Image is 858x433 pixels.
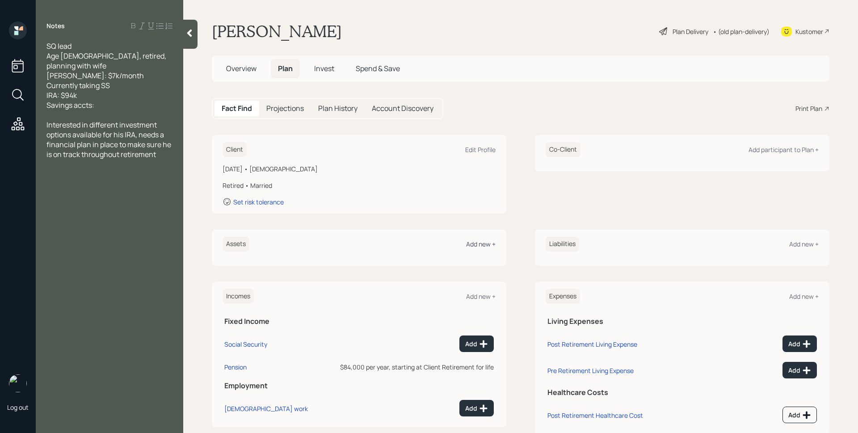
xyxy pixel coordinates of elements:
div: Plan Delivery [673,27,708,36]
span: Invest [314,64,334,73]
button: Add [782,407,817,423]
div: • (old plan-delivery) [713,27,770,36]
button: Add [782,362,817,378]
div: Pension [224,363,247,371]
div: Kustomer [795,27,823,36]
h1: [PERSON_NAME] [212,21,342,41]
div: Add new + [466,240,496,248]
button: Add [459,335,494,352]
h5: Plan History [318,104,357,113]
button: Add [459,400,494,416]
div: Add [788,366,811,375]
div: Social Security [224,340,267,348]
h6: Expenses [546,289,580,304]
div: Edit Profile [465,145,496,154]
span: Spend & Save [356,64,400,73]
div: Add [465,340,488,348]
h5: Account Discovery [372,104,433,113]
div: Set risk tolerance [233,198,284,206]
button: Add [782,335,817,352]
div: Add [788,411,811,420]
span: Interested in different investment options available for his IRA, needs a financial plan in place... [46,120,172,159]
h6: Incomes [223,289,254,304]
div: Add [788,340,811,348]
span: Overview [226,64,257,73]
h6: Liabilities [546,237,579,251]
h5: Employment [224,382,494,390]
div: Add [465,404,488,413]
div: Print Plan [795,104,822,113]
h5: Healthcare Costs [547,388,817,397]
div: [DATE] • [DEMOGRAPHIC_DATA] [223,164,496,174]
label: Notes [46,21,65,30]
img: james-distasi-headshot.png [9,374,27,392]
h5: Fact Find [222,104,252,113]
h5: Living Expenses [547,317,817,326]
div: Add new + [466,292,496,301]
div: Post Retirement Living Expense [547,340,637,348]
h6: Client [223,142,247,157]
div: Add new + [789,240,819,248]
h5: Projections [266,104,304,113]
div: [DEMOGRAPHIC_DATA] work [224,404,308,413]
div: Add new + [789,292,819,301]
h5: Fixed Income [224,317,494,326]
div: Pre Retirement Living Expense [547,366,634,375]
div: Retired • Married [223,181,496,190]
h6: Co-Client [546,142,580,157]
div: Log out [7,403,29,412]
div: Post Retirement Healthcare Cost [547,411,643,420]
span: Plan [278,64,293,73]
div: Add participant to Plan + [749,145,819,154]
h6: Assets [223,237,249,251]
span: SQ lead Age [DEMOGRAPHIC_DATA], retired, planning with wife [PERSON_NAME]: $7k/month Currently ta... [46,41,168,110]
div: $84,000 per year, starting at Client Retirement for life [322,362,494,372]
